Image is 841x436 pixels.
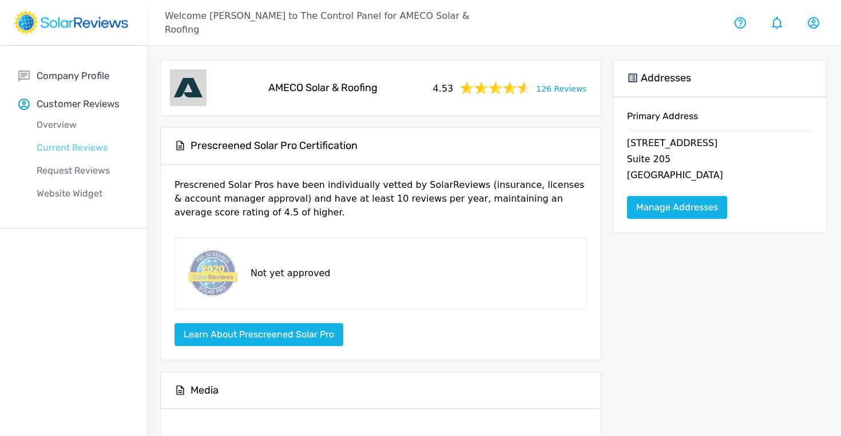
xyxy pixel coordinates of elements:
a: Website Widget [18,182,146,205]
a: Request Reviews [18,159,146,182]
img: prescreened-badge.png [184,248,239,300]
p: Overview [18,118,146,132]
p: Request Reviews [18,164,146,178]
p: Welcome [PERSON_NAME] to The Control Panel for AMECO Solar & Roofing [165,9,494,37]
h6: Primary Address [627,111,813,131]
p: Company Profile [37,69,109,83]
p: Prescrened Solar Pros have been individually vetted by SolarReviews (insurance, licenses & accoun... [174,178,587,229]
p: Customer Reviews [37,97,120,111]
span: 4.53 [433,80,454,96]
button: Learn about Prescreened Solar Pro [174,323,343,346]
p: Suite 205 [627,152,813,168]
h5: AMECO Solar & Roofing [268,81,378,95]
a: 126 Reviews [536,81,586,95]
a: Current Reviews [18,136,146,159]
p: [GEOGRAPHIC_DATA] [627,168,813,184]
p: Website Widget [18,187,146,201]
a: Manage Addresses [627,196,727,219]
h5: Prescreened Solar Pro Certification [191,139,358,152]
p: Current Reviews [18,141,146,155]
h5: Addresses [641,72,691,85]
h5: Media [191,384,219,397]
p: Not yet approved [251,266,330,280]
p: [STREET_ADDRESS] [627,136,813,152]
a: Learn about Prescreened Solar Pro [174,329,343,340]
a: Overview [18,113,146,136]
